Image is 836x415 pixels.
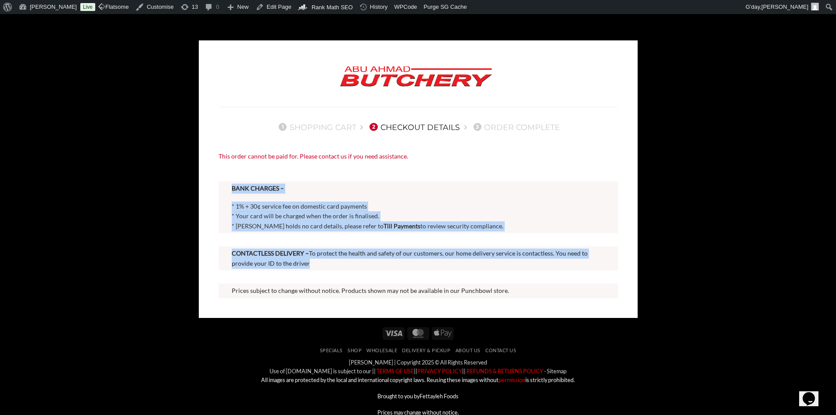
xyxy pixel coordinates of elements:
[232,212,379,220] span: * Your card will be charged when the order is finalised.
[232,287,509,294] span: Prices subject to change without notice. Products shown may not be available in our Punchbowl store.
[456,347,481,353] a: About Us
[547,368,567,375] a: Sitemap
[544,368,546,375] a: -
[420,393,459,400] a: Fettayleh Foods
[232,202,367,210] span: * 1% + 30¢ service fee on domestic card payments
[232,222,503,230] span: * [PERSON_NAME] holds no card details, please refer to to review security compliance.
[366,347,397,353] a: Wholesale
[219,152,618,162] div: This order cannot be paid for. Please contact us if you need assistance.
[320,347,343,353] a: Specials
[367,123,460,132] a: 2Checkout details
[333,60,499,94] img: Abu Ahmad Butchery
[348,347,362,353] a: SHOP
[279,123,287,131] span: 1
[205,375,631,384] p: All images are protected by the local and international copyright laws. Reusing these images with...
[205,392,631,401] p: Brought to you by
[485,347,516,353] a: Contact Us
[276,123,356,132] a: 1Shopping Cart
[417,368,462,375] a: PRIVACY POLICY
[761,4,808,10] span: [PERSON_NAME]
[376,368,414,375] a: TERMS OF USE
[312,4,353,11] span: Rank Math SEO
[381,326,455,340] div: Payment icons
[232,184,284,192] strong: BANK CHARGES –
[384,222,420,230] a: Till Payments
[799,380,827,406] iframe: chat widget
[219,115,618,138] nav: Checkout steps
[232,249,309,257] strong: CONTACTLESS DELIVERY –
[80,3,95,11] a: Live
[370,123,377,131] span: 2
[811,3,819,11] img: Avatar of Zacky Kawtharani
[232,249,588,267] span: To protect the health and safety of our customers, our home delivery service is contactless. You ...
[402,347,450,353] a: Delivery & Pickup
[466,368,543,375] a: REFUNDS & RETURNS POLICY
[499,376,525,383] a: permission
